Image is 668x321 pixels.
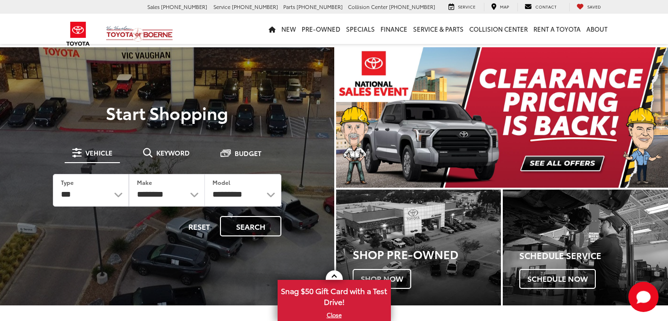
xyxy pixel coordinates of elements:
[458,3,475,9] span: Service
[348,3,388,10] span: Collision Center
[628,282,659,312] svg: Start Chat
[441,3,482,11] a: Service
[503,190,668,305] div: Toyota
[336,190,501,305] div: Toyota
[618,66,668,169] button: Click to view next picture.
[569,3,608,11] a: My Saved Vehicles
[628,282,659,312] button: Toggle Chat Window
[283,3,295,10] span: Parts
[517,3,564,11] a: Contact
[296,3,343,10] span: [PHONE_NUMBER]
[410,14,466,44] a: Service & Parts: Opens in a new tab
[279,14,299,44] a: New
[161,3,207,10] span: [PHONE_NUMBER]
[336,190,501,305] a: Shop Pre-Owned Shop Now
[299,14,343,44] a: Pre-Owned
[535,3,557,9] span: Contact
[147,3,160,10] span: Sales
[180,216,218,236] button: Reset
[353,269,411,289] span: Shop Now
[213,3,230,10] span: Service
[235,150,262,156] span: Budget
[519,269,596,289] span: Schedule Now
[85,149,112,156] span: Vehicle
[484,3,516,11] a: Map
[583,14,610,44] a: About
[156,149,190,156] span: Keyword
[279,281,390,310] span: Snag $50 Gift Card with a Test Drive!
[212,178,230,186] label: Model
[519,251,668,260] h4: Schedule Service
[266,14,279,44] a: Home
[232,3,278,10] span: [PHONE_NUMBER]
[336,66,386,169] button: Click to view previous picture.
[500,3,509,9] span: Map
[531,14,583,44] a: Rent a Toyota
[137,178,152,186] label: Make
[106,26,173,42] img: Vic Vaughan Toyota of Boerne
[353,248,501,260] h3: Shop Pre-Owned
[60,18,96,49] img: Toyota
[61,178,74,186] label: Type
[40,103,295,122] p: Start Shopping
[220,216,281,236] button: Search
[503,190,668,305] a: Schedule Service Schedule Now
[389,3,435,10] span: [PHONE_NUMBER]
[343,14,378,44] a: Specials
[466,14,531,44] a: Collision Center
[587,3,601,9] span: Saved
[378,14,410,44] a: Finance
